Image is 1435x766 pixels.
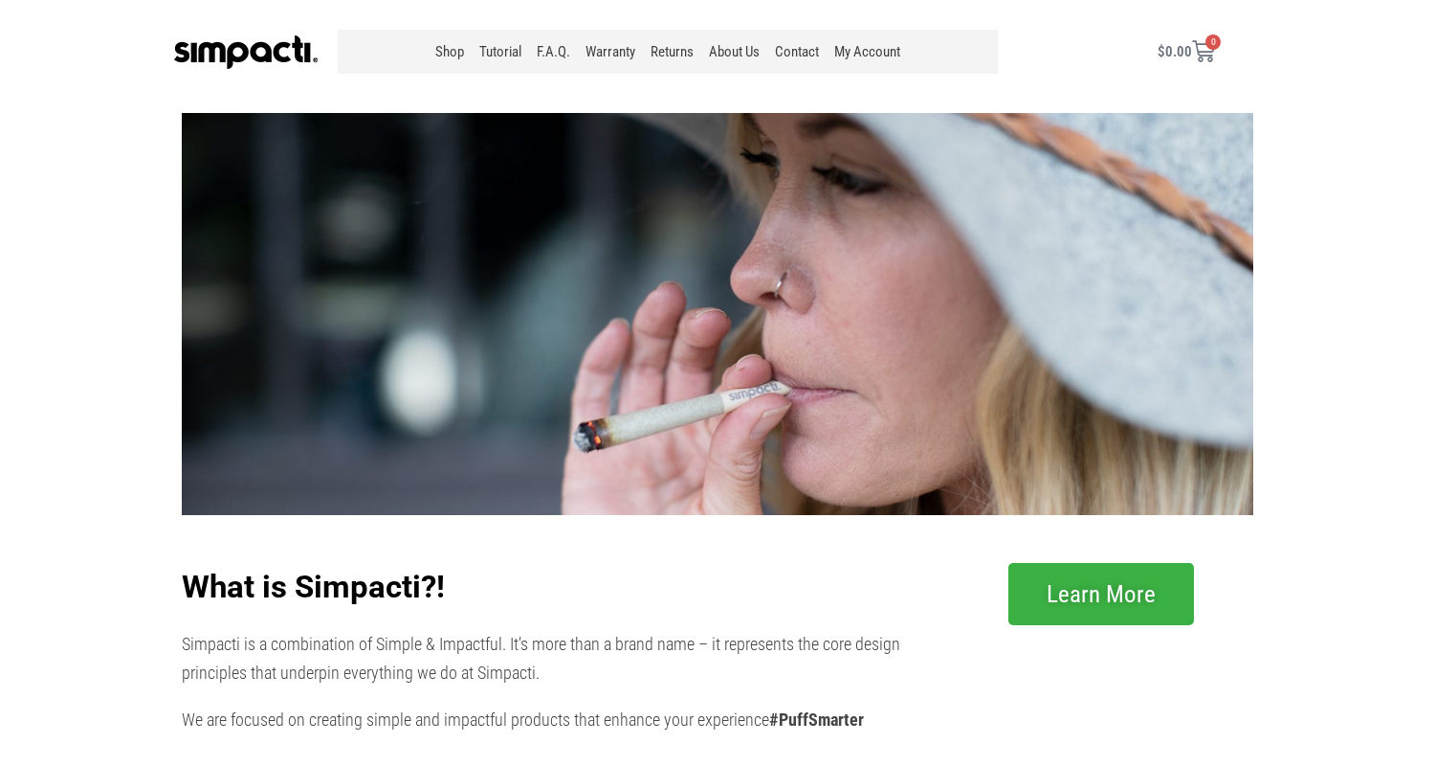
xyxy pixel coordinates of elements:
[529,30,578,74] a: F.A.Q.
[1158,43,1165,60] span: $
[767,30,827,74] a: Contact
[578,30,643,74] a: Warranty
[1008,563,1194,625] a: Learn More
[1205,34,1221,50] span: 0
[182,630,936,688] p: Simpacti is a combination of Simple & Impactful. It’s more than a brand name – it represents the ...
[182,113,1253,515] img: Even Pack Even Burn
[769,710,864,730] b: #PuffSmarter
[1135,29,1238,75] a: $0.00 0
[701,30,767,74] a: About Us
[428,30,472,74] a: Shop
[1047,582,1156,606] span: Learn More
[643,30,701,74] a: Returns
[182,568,445,605] b: What is Simpacti?!
[827,30,908,74] a: My Account
[472,30,529,74] a: Tutorial
[1158,43,1192,60] bdi: 0.00
[182,710,864,730] span: We are focused on creating simple and impactful products that enhance your experience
